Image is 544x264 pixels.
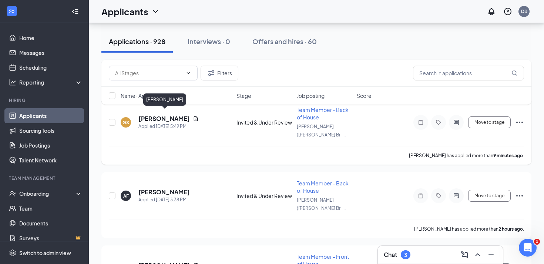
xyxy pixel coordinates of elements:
[19,45,83,60] a: Messages
[357,92,372,99] span: Score
[472,249,484,261] button: ChevronUp
[9,79,16,86] svg: Analysis
[138,123,199,130] div: Applied [DATE] 5:49 PM
[9,190,16,197] svg: UserCheck
[19,108,83,123] a: Applicants
[9,97,81,103] div: Hiring
[122,119,129,126] div: GS
[138,188,190,196] h5: [PERSON_NAME]
[473,250,482,259] svg: ChevronUp
[185,70,191,76] svg: ChevronDown
[19,231,83,245] a: SurveysCrown
[503,7,512,16] svg: QuestionInfo
[485,249,497,261] button: Minimize
[19,138,83,153] a: Job Postings
[236,192,292,199] div: Invited & Under Review
[409,152,524,159] p: [PERSON_NAME] has applied more than .
[19,216,83,231] a: Documents
[109,37,165,46] div: Applications · 928
[434,119,443,125] svg: Tag
[121,92,165,99] span: Name · Applied On
[413,66,524,80] input: Search in applications
[515,118,524,127] svg: Ellipses
[297,124,346,138] span: [PERSON_NAME] ([PERSON_NAME] Bri ...
[414,226,524,232] p: [PERSON_NAME] has applied more than .
[384,251,397,259] h3: Chat
[452,119,461,125] svg: ActiveChat
[468,190,511,202] button: Move to stage
[101,5,148,18] h1: Applicants
[459,249,470,261] button: ComposeMessage
[19,201,83,216] a: Team
[138,196,190,204] div: Applied [DATE] 3:38 PM
[460,250,469,259] svg: ComposeMessage
[297,180,349,194] span: Team Member - Back of House
[521,8,527,14] div: DB
[201,66,238,80] button: Filter Filters
[519,239,537,257] iframe: Intercom live chat
[143,93,186,106] div: [PERSON_NAME]
[493,153,523,158] b: 9 minutes ago
[8,7,16,15] svg: WorkstreamLogo
[487,7,496,16] svg: Notifications
[19,123,83,138] a: Sourcing Tools
[123,193,129,199] div: AF
[19,30,83,45] a: Home
[19,60,83,75] a: Scheduling
[115,69,182,77] input: All Stages
[19,153,83,168] a: Talent Network
[498,226,523,232] b: 2 hours ago
[515,191,524,200] svg: Ellipses
[452,193,461,199] svg: ActiveChat
[511,70,517,76] svg: MagnifyingGlass
[19,249,71,257] div: Switch to admin view
[151,7,160,16] svg: ChevronDown
[138,115,190,123] h5: [PERSON_NAME]
[236,92,251,99] span: Stage
[236,119,292,126] div: Invited & Under Review
[468,116,511,128] button: Move to stage
[534,239,540,245] span: 1
[487,250,496,259] svg: Minimize
[19,190,76,197] div: Onboarding
[404,252,407,258] div: 3
[193,116,199,122] svg: Document
[252,37,317,46] div: Offers and hires · 60
[9,175,81,181] div: Team Management
[416,119,425,125] svg: Note
[434,193,443,199] svg: Tag
[188,37,230,46] div: Interviews · 0
[297,197,346,211] span: [PERSON_NAME] ([PERSON_NAME] Bri ...
[19,79,83,86] div: Reporting
[71,8,79,15] svg: Collapse
[9,249,16,257] svg: Settings
[207,69,216,77] svg: Filter
[416,193,425,199] svg: Note
[297,92,325,99] span: Job posting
